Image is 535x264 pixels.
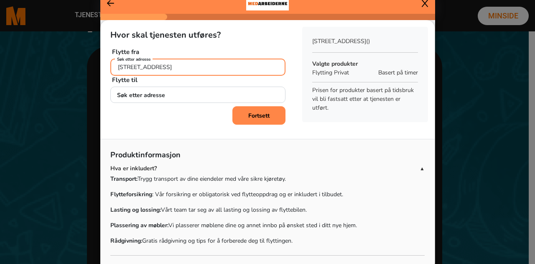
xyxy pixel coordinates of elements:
[366,37,370,45] span: ()
[110,206,161,214] strong: Lasting og lossing:
[420,165,425,172] span: ▲
[110,221,168,229] strong: Plassering av møbler:
[110,164,420,173] p: Hva er inkludert?
[110,205,425,214] p: Vårt team tar seg av all lasting og lossing av flyttebilen.
[110,149,425,164] p: Produktinformasjon
[312,60,358,68] b: Valgte produkter
[110,30,285,40] h5: Hvor skal tjenesten utføres?
[378,68,418,77] span: Basert på timer
[112,48,139,56] b: Flytte fra
[110,190,152,198] strong: Flytteforsikring
[110,87,285,103] input: Søk...
[112,76,138,84] b: Flytte til
[110,221,425,230] p: Vi plasserer møblene dine og annet innbo på ønsket sted i ditt nye hjem.
[312,86,418,112] p: Prisen for produkter basert på tidsbruk vil bli fastsatt etter at tjenesten er utført.
[110,59,285,76] input: Søk...
[312,68,374,77] p: Flytting Privat
[312,37,418,46] p: [STREET_ADDRESS]
[110,190,425,199] p: : Vår forsikring er obligatorisk ved flytteoppdrag og er inkludert i tilbudet.
[110,237,142,245] strong: Rådgivning:
[115,56,153,63] label: Søk etter adresse
[248,112,270,120] b: Fortsett
[110,174,425,183] p: Trygg transport av dine eiendeler med våre sikre kjøretøy.
[232,106,285,125] button: Fortsett
[110,236,425,245] p: Gratis rådgivning og tips for å forberede deg til flyttingen.
[110,175,138,183] strong: Transport:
